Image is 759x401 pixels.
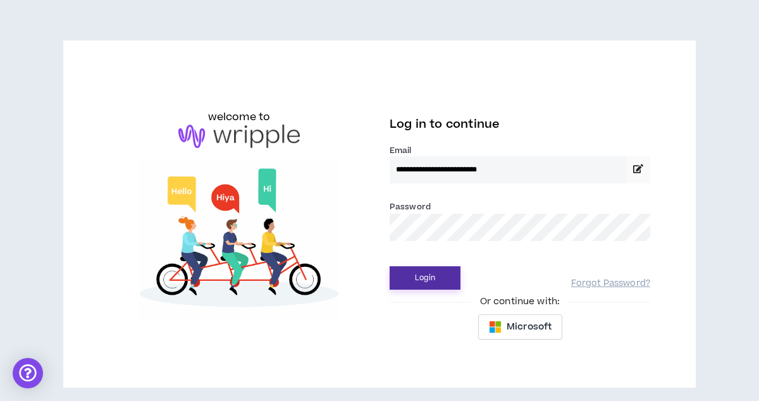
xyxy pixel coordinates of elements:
[478,314,562,340] button: Microsoft
[390,145,650,156] label: Email
[390,201,431,213] label: Password
[390,266,460,290] button: Login
[571,278,650,290] a: Forgot Password?
[109,161,369,319] img: Welcome to Wripple
[13,358,43,388] div: Open Intercom Messenger
[471,295,569,309] span: Or continue with:
[390,116,500,132] span: Log in to continue
[178,125,300,149] img: logo-brand.png
[208,109,271,125] h6: welcome to
[507,320,552,334] span: Microsoft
